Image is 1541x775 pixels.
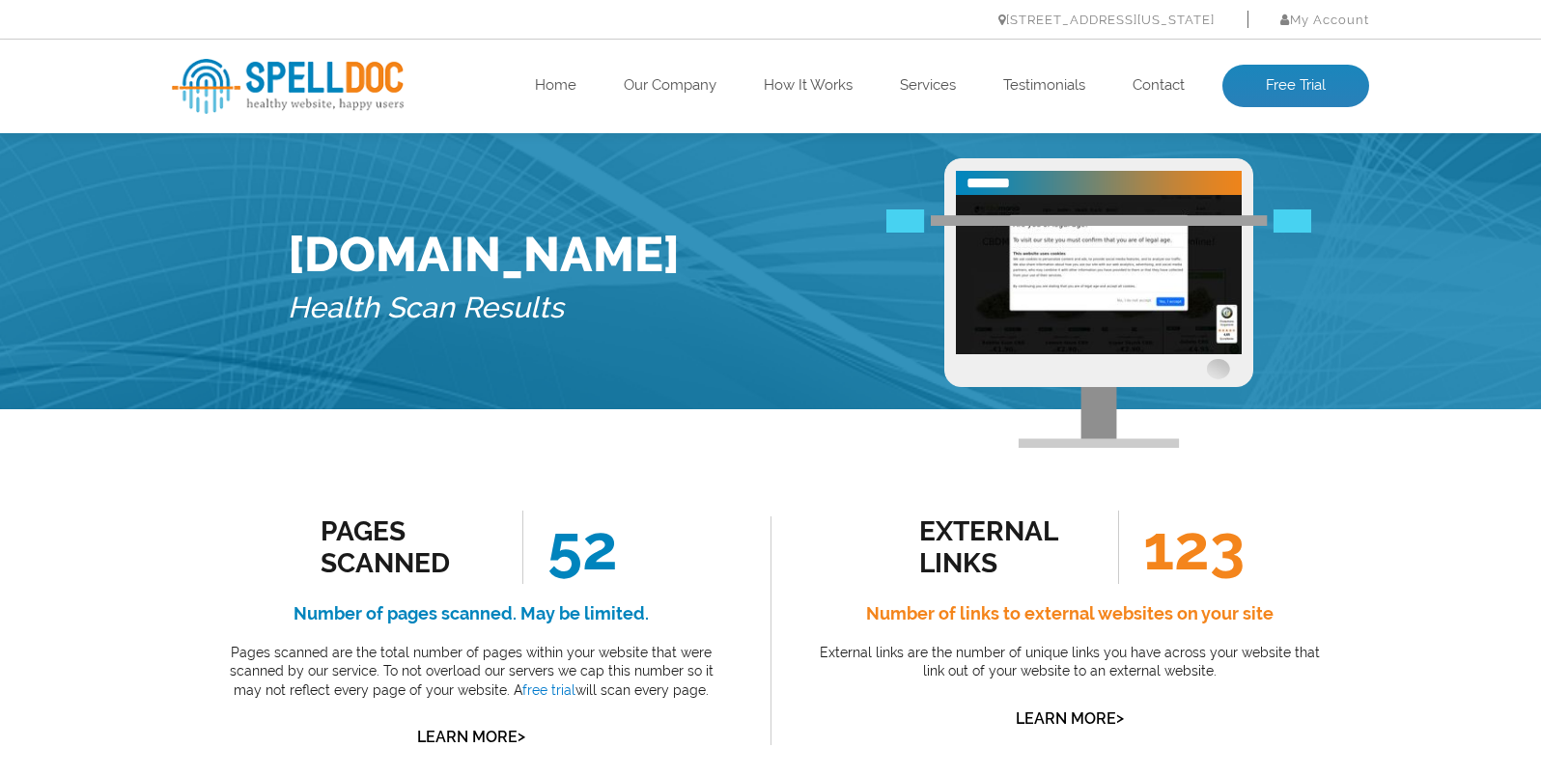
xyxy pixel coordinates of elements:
a: Learn More> [417,728,525,746]
h5: Health Scan Results [288,283,680,334]
span: 52 [522,511,618,584]
div: external links [919,515,1094,579]
div: Pages Scanned [321,515,495,579]
img: Free Webiste Analysis [886,295,1311,318]
h1: [DOMAIN_NAME] [288,226,680,283]
span: > [518,723,525,750]
span: > [1116,705,1124,732]
p: Pages scanned are the total number of pages within your website that were scanned by our service.... [215,644,727,701]
a: free trial [522,682,575,698]
h4: Number of links to external websites on your site [814,598,1326,629]
span: 123 [1118,511,1245,584]
img: Free Website Analysis [956,195,1242,354]
a: Learn More> [1016,709,1124,728]
h4: Number of pages scanned. May be limited. [215,598,727,629]
img: Free Webiste Analysis [944,158,1253,448]
p: External links are the number of unique links you have across your website that link out of your ... [814,644,1326,681]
